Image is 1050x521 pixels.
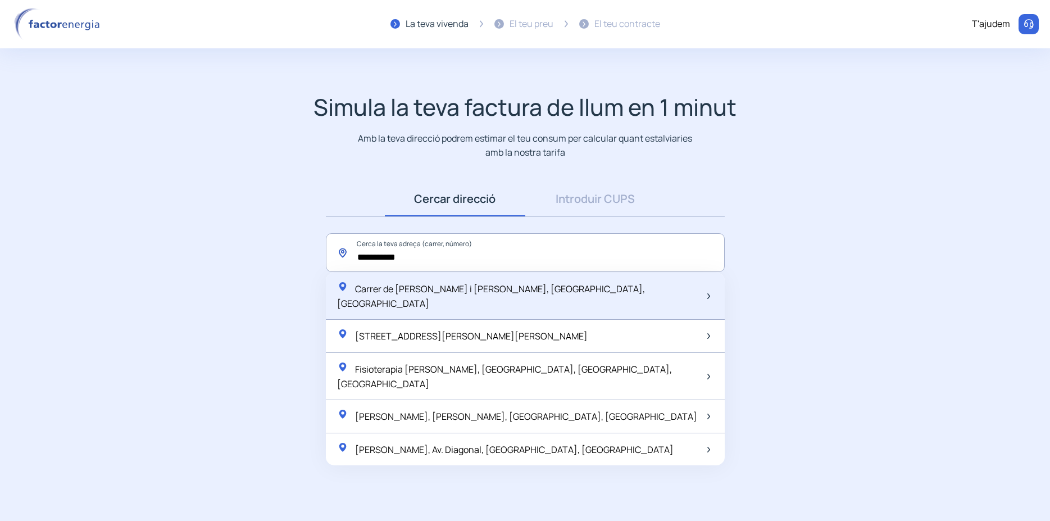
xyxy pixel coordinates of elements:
img: location-pin-green.svg [337,328,348,339]
h1: Simula la teva factura de llum en 1 minut [313,93,737,121]
span: [STREET_ADDRESS][PERSON_NAME][PERSON_NAME] [355,330,588,342]
img: llamar [1023,19,1034,30]
a: Introduir CUPS [525,182,666,216]
p: Amb la teva direcció podrem estimar el teu consum per calcular quant estalviaries amb la nostra t... [356,132,694,159]
div: El teu preu [510,17,553,31]
span: Fisioterapia [PERSON_NAME], [GEOGRAPHIC_DATA], [GEOGRAPHIC_DATA], [GEOGRAPHIC_DATA] [337,363,672,390]
img: arrow-next-item.svg [707,374,710,379]
img: arrow-next-item.svg [707,333,710,339]
img: arrow-next-item.svg [707,293,710,299]
div: El teu contracte [594,17,660,31]
img: location-pin-green.svg [337,409,348,420]
a: Cercar direcció [385,182,525,216]
span: [PERSON_NAME], Av. Diagonal, [GEOGRAPHIC_DATA], [GEOGRAPHIC_DATA] [355,443,674,456]
span: [PERSON_NAME], [PERSON_NAME], [GEOGRAPHIC_DATA], [GEOGRAPHIC_DATA] [355,410,697,423]
img: location-pin-green.svg [337,361,348,373]
img: arrow-next-item.svg [707,414,710,419]
div: T'ajudem [972,17,1010,31]
div: La teva vivenda [406,17,469,31]
img: logo factor [11,8,107,40]
img: location-pin-green.svg [337,281,348,292]
span: Carrer de [PERSON_NAME] i [PERSON_NAME], [GEOGRAPHIC_DATA], [GEOGRAPHIC_DATA] [337,283,645,310]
